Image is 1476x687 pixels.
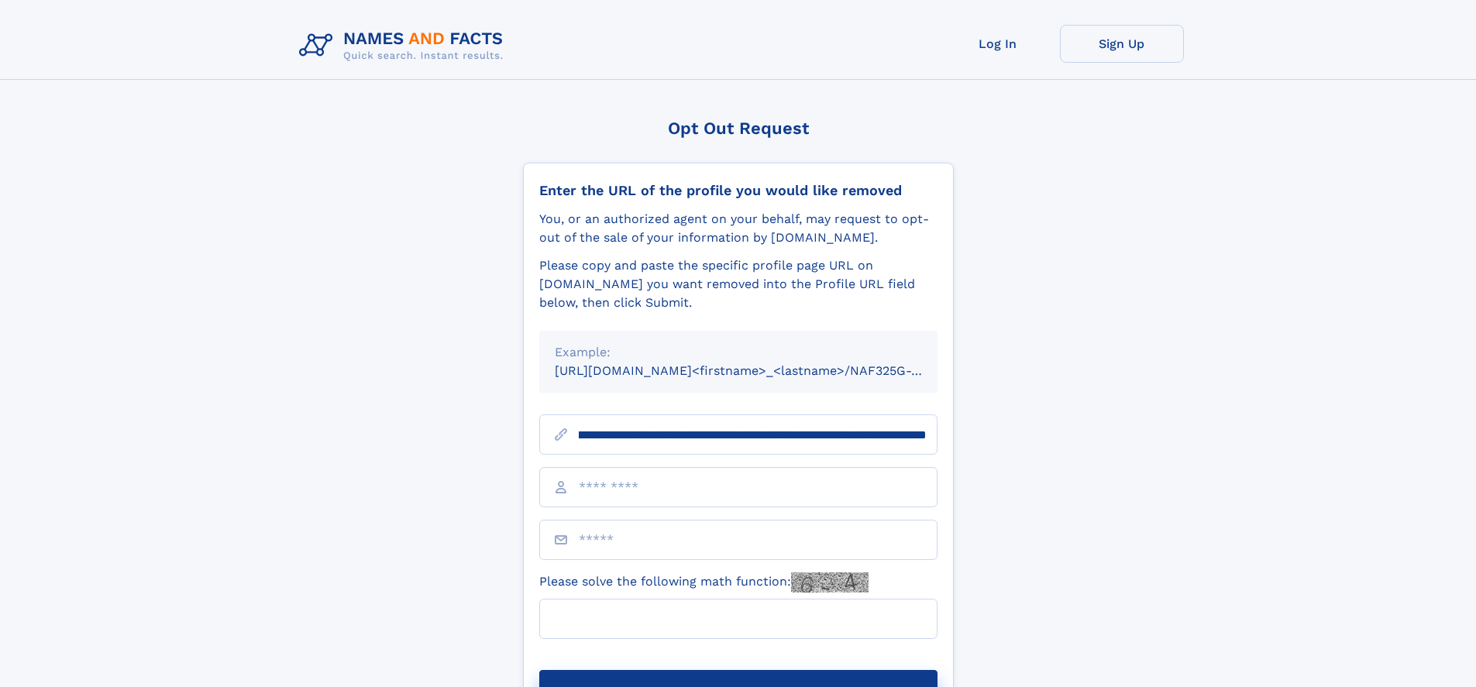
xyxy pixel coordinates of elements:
[539,572,869,593] label: Please solve the following math function:
[293,25,516,67] img: Logo Names and Facts
[555,343,922,362] div: Example:
[1060,25,1184,63] a: Sign Up
[539,210,938,247] div: You, or an authorized agent on your behalf, may request to opt-out of the sale of your informatio...
[936,25,1060,63] a: Log In
[539,256,938,312] div: Please copy and paste the specific profile page URL on [DOMAIN_NAME] you want removed into the Pr...
[539,182,938,199] div: Enter the URL of the profile you would like removed
[523,119,954,138] div: Opt Out Request
[555,363,967,378] small: [URL][DOMAIN_NAME]<firstname>_<lastname>/NAF325G-xxxxxxxx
